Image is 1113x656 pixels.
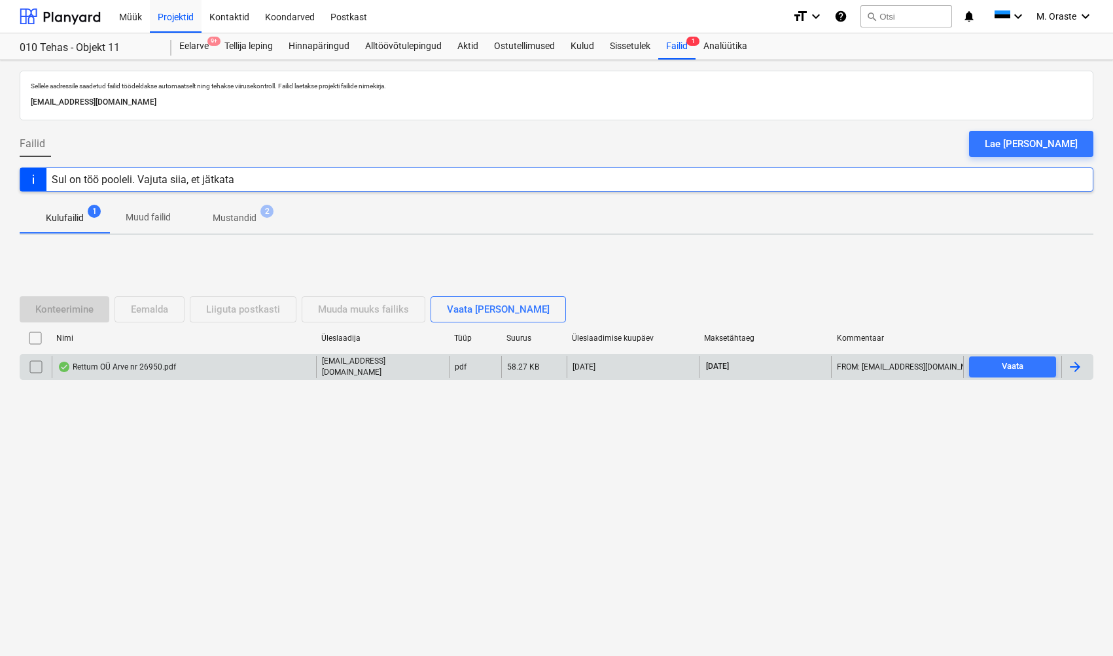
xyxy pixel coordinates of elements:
[658,33,696,60] div: Failid
[837,334,959,343] div: Kommentaar
[357,33,450,60] a: Alltöövõtulepingud
[31,82,1082,90] p: Sellele aadressile saadetud failid töödeldakse automaatselt ning tehakse viirusekontroll. Failid ...
[705,361,730,372] span: [DATE]
[126,211,171,224] p: Muud failid
[20,136,45,152] span: Failid
[658,33,696,60] a: Failid1
[834,9,847,24] i: Abikeskus
[58,362,71,372] div: Andmed failist loetud
[969,131,1093,157] button: Lae [PERSON_NAME]
[486,33,563,60] a: Ostutellimused
[1078,9,1093,24] i: keyboard_arrow_down
[322,356,443,378] p: [EMAIL_ADDRESS][DOMAIN_NAME]
[686,37,699,46] span: 1
[704,334,826,343] div: Maksetähtaeg
[1002,359,1023,374] div: Vaata
[171,33,217,60] div: Eelarve
[1036,11,1076,22] span: M. Oraste
[207,37,221,46] span: 9+
[1010,9,1026,24] i: keyboard_arrow_down
[217,33,281,60] a: Tellija leping
[88,205,101,218] span: 1
[808,9,824,24] i: keyboard_arrow_down
[506,334,561,343] div: Suurus
[507,362,539,371] div: 58.27 KB
[563,33,602,60] a: Kulud
[572,334,694,343] div: Üleslaadimise kuupäev
[213,211,256,225] p: Mustandid
[696,33,755,60] a: Analüütika
[985,135,1078,152] div: Lae [PERSON_NAME]
[454,334,496,343] div: Tüüp
[866,11,877,22] span: search
[31,95,1082,109] p: [EMAIL_ADDRESS][DOMAIN_NAME]
[963,9,976,24] i: notifications
[46,211,84,225] p: Kulufailid
[455,362,467,371] div: pdf
[171,33,217,60] a: Eelarve9+
[792,9,808,24] i: format_size
[58,362,176,372] div: Rettum OÜ Arve nr 26950.pdf
[860,5,952,27] button: Otsi
[321,334,444,343] div: Üleslaadija
[447,301,550,318] div: Vaata [PERSON_NAME]
[20,41,156,55] div: 010 Tehas - Objekt 11
[431,296,566,322] button: Vaata [PERSON_NAME]
[573,362,595,371] div: [DATE]
[969,356,1056,377] button: Vaata
[52,173,234,186] div: Sul on töö pooleli. Vajuta siia, et jätkata
[260,205,274,218] span: 2
[56,334,311,343] div: Nimi
[602,33,658,60] a: Sissetulek
[281,33,357,60] a: Hinnapäringud
[450,33,486,60] a: Aktid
